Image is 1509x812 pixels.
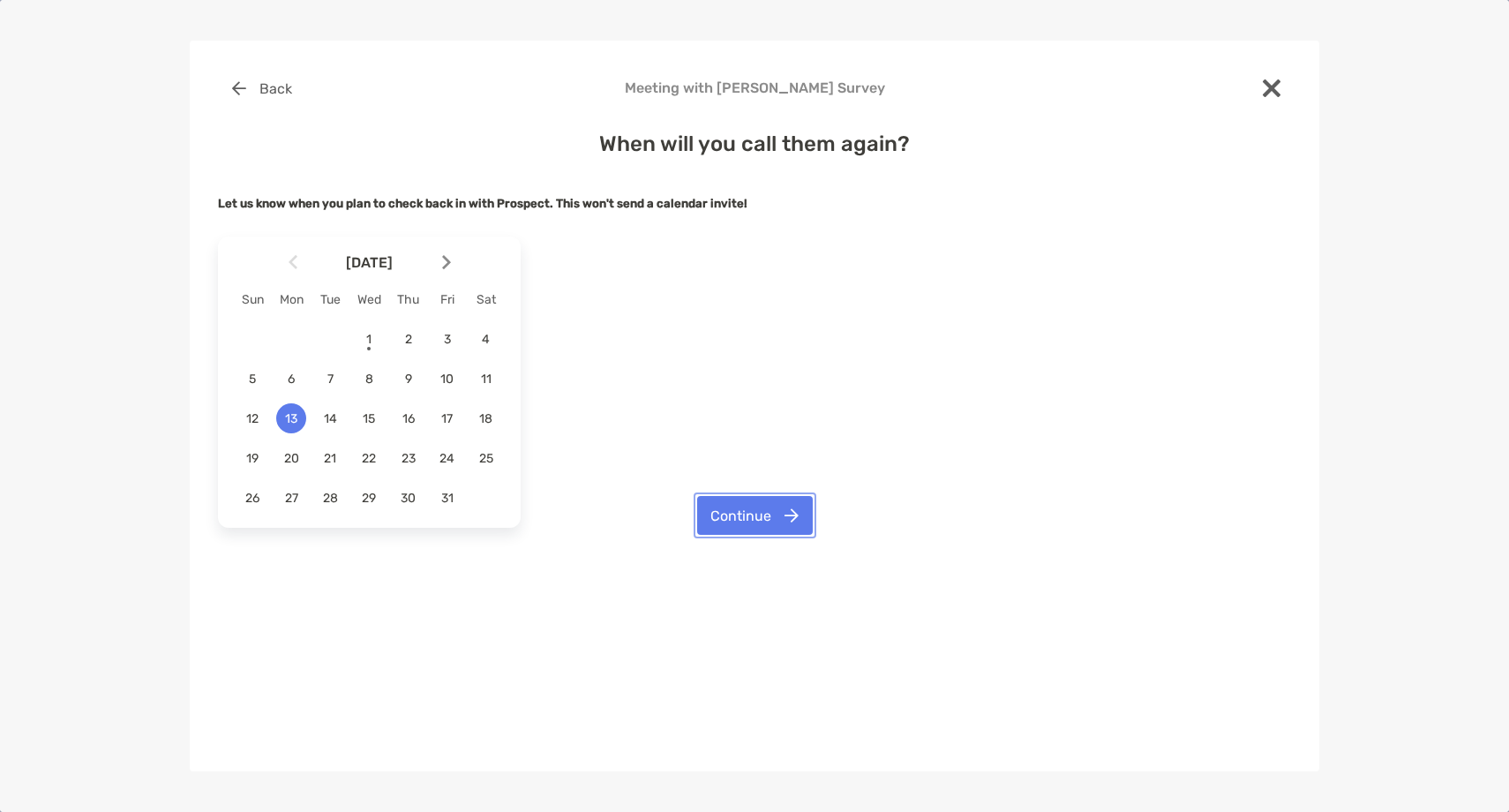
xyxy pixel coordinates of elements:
div: Tue [311,292,349,307]
span: 22 [354,451,384,466]
span: 16 [394,411,424,426]
span: 3 [432,332,462,347]
span: 31 [432,491,462,506]
span: 4 [471,332,501,347]
span: 8 [354,372,384,387]
span: 21 [315,451,345,466]
span: 30 [394,491,424,506]
span: [DATE] [301,254,439,271]
div: Wed [349,292,388,307]
span: 26 [237,491,267,506]
h5: Let us know when you plan to check back in with Prospect. [218,197,1291,210]
h4: When will you call them again? [218,132,1291,156]
h4: Meeting with [PERSON_NAME] Survey [218,79,1291,96]
span: 24 [432,451,462,466]
span: 20 [276,451,306,466]
span: 29 [354,491,384,506]
span: 17 [432,411,462,426]
img: Arrow icon [289,255,297,270]
button: Back [218,69,305,108]
span: 14 [315,411,345,426]
img: Arrow icon [442,255,451,270]
img: close modal [1263,79,1280,97]
span: 10 [432,372,462,387]
span: 15 [354,411,384,426]
span: 5 [237,372,267,387]
span: 9 [394,372,424,387]
span: 12 [237,411,267,426]
img: button icon [232,81,246,95]
div: Fri [428,292,467,307]
span: 23 [394,451,424,466]
span: 13 [276,411,306,426]
span: 19 [237,451,267,466]
span: 7 [315,372,345,387]
span: 6 [276,372,306,387]
span: 25 [471,451,501,466]
span: 18 [471,411,501,426]
span: 2 [394,332,424,347]
button: Continue [697,496,813,535]
div: Thu [389,292,428,307]
span: 11 [471,372,501,387]
div: Sat [467,292,506,307]
strong: This won't send a calendar invite! [556,197,747,210]
div: Mon [272,292,311,307]
span: 1 [354,332,384,347]
span: 27 [276,491,306,506]
div: Sun [233,292,272,307]
span: 28 [315,491,345,506]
